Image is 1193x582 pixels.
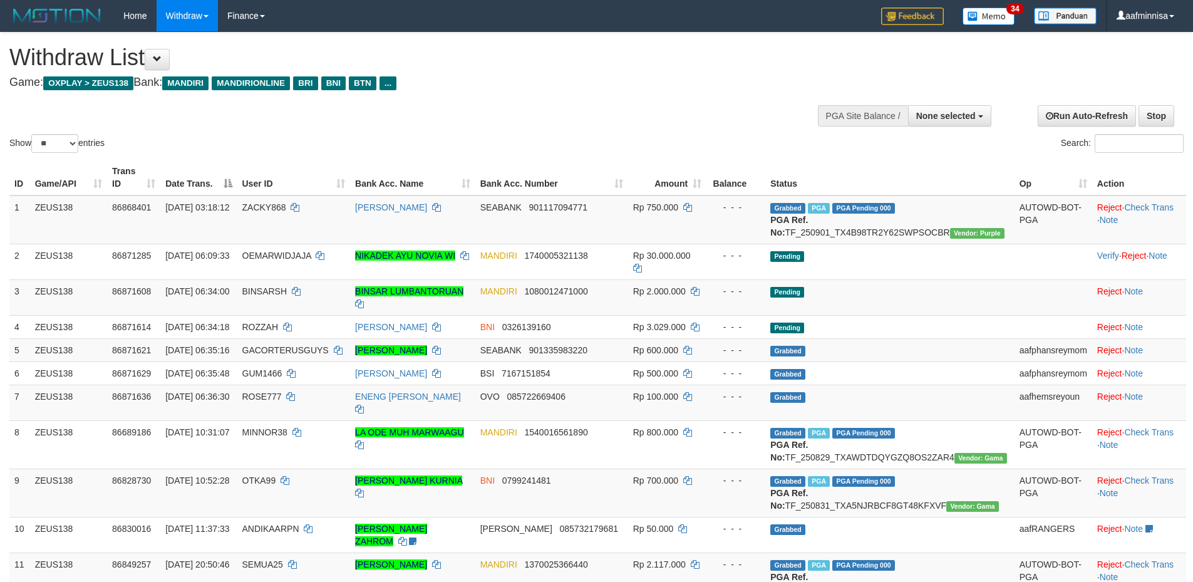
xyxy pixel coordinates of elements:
[525,286,588,296] span: Copy 1080012471000 to clipboard
[1092,244,1186,279] td: · ·
[107,160,160,195] th: Trans ID: activate to sort column ascending
[9,338,30,361] td: 5
[770,440,808,462] b: PGA Ref. No:
[112,392,151,402] span: 86871636
[502,475,551,486] span: Copy 0799241481 to clipboard
[711,367,760,380] div: - - -
[633,475,678,486] span: Rp 700.000
[480,322,495,332] span: BNI
[30,244,107,279] td: ZEUS138
[711,201,760,214] div: - - -
[1124,345,1143,355] a: Note
[165,559,229,569] span: [DATE] 20:50:46
[711,344,760,356] div: - - -
[355,286,463,296] a: BINSAR LUMBANTORUAN
[242,368,282,378] span: GUM1466
[818,105,908,127] div: PGA Site Balance /
[9,469,30,517] td: 9
[808,428,830,439] span: Marked by aafkaynarin
[525,559,588,569] span: Copy 1370025366440 to clipboard
[30,338,107,361] td: ZEUS138
[165,251,229,261] span: [DATE] 06:09:33
[1097,251,1119,261] a: Verify
[711,321,760,333] div: - - -
[1124,524,1143,534] a: Note
[808,203,830,214] span: Marked by aaftrukkakada
[529,345,587,355] span: Copy 901335983220 to clipboard
[9,76,783,89] h4: Game: Bank:
[1097,475,1122,486] a: Reject
[946,501,999,512] span: Vendor URL: https://trx31.1velocity.biz
[321,76,346,90] span: BNI
[1015,420,1092,469] td: AUTOWD-BOT-PGA
[950,228,1004,239] span: Vendor URL: https://trx4.1velocity.biz
[1092,315,1186,338] td: ·
[765,160,1014,195] th: Status
[480,202,522,212] span: SEABANK
[112,345,151,355] span: 86871621
[165,427,229,437] span: [DATE] 10:31:07
[770,488,808,511] b: PGA Ref. No:
[1006,3,1023,14] span: 34
[112,475,151,486] span: 86828730
[1015,361,1092,385] td: aafphansreymom
[212,76,290,90] span: MANDIRIONLINE
[355,202,427,212] a: [PERSON_NAME]
[9,45,783,70] h1: Withdraw List
[480,345,522,355] span: SEABANK
[770,428,805,439] span: Grabbed
[706,160,765,195] th: Balance
[160,160,237,195] th: Date Trans.: activate to sort column descending
[242,475,276,486] span: OTKA99
[770,476,805,487] span: Grabbed
[1122,251,1147,261] a: Reject
[628,160,706,195] th: Amount: activate to sort column ascending
[1061,134,1184,153] label: Search:
[1124,427,1174,437] a: Check Trans
[30,469,107,517] td: ZEUS138
[770,560,805,571] span: Grabbed
[832,560,895,571] span: PGA Pending
[808,560,830,571] span: Marked by aafsreyleap
[502,322,551,332] span: Copy 0326139160 to clipboard
[30,195,107,244] td: ZEUS138
[711,390,760,403] div: - - -
[711,426,760,439] div: - - -
[525,427,588,437] span: Copy 1540016561890 to clipboard
[633,559,686,569] span: Rp 2.117.000
[480,427,517,437] span: MANDIRI
[242,286,287,296] span: BINSARSH
[1124,286,1143,296] a: Note
[9,279,30,315] td: 3
[9,315,30,338] td: 4
[560,524,618,534] span: Copy 085732179681 to clipboard
[502,368,550,378] span: Copy 7167151854 to clipboard
[711,558,760,571] div: - - -
[30,517,107,553] td: ZEUS138
[355,427,463,437] a: LA ODE MUH MARWAAGU
[633,251,691,261] span: Rp 30.000.000
[242,345,329,355] span: GACORTERUSGUYS
[1092,160,1186,195] th: Action
[770,203,805,214] span: Grabbed
[1092,195,1186,244] td: · ·
[237,160,351,195] th: User ID: activate to sort column ascending
[30,315,107,338] td: ZEUS138
[1149,251,1167,261] a: Note
[165,475,229,486] span: [DATE] 10:52:28
[355,251,455,261] a: NIKADEK AYU NOVIA WI
[770,215,808,237] b: PGA Ref. No:
[1124,392,1143,402] a: Note
[633,322,686,332] span: Rp 3.029.000
[633,368,678,378] span: Rp 500.000
[1097,368,1122,378] a: Reject
[1097,524,1122,534] a: Reject
[954,453,1007,464] span: Vendor URL: https://trx31.1velocity.biz
[1124,322,1143,332] a: Note
[1097,427,1122,437] a: Reject
[1015,517,1092,553] td: aafRANGERS
[633,392,678,402] span: Rp 100.000
[242,322,279,332] span: ROZZAH
[43,76,133,90] span: OXPLAY > ZEUS138
[9,420,30,469] td: 8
